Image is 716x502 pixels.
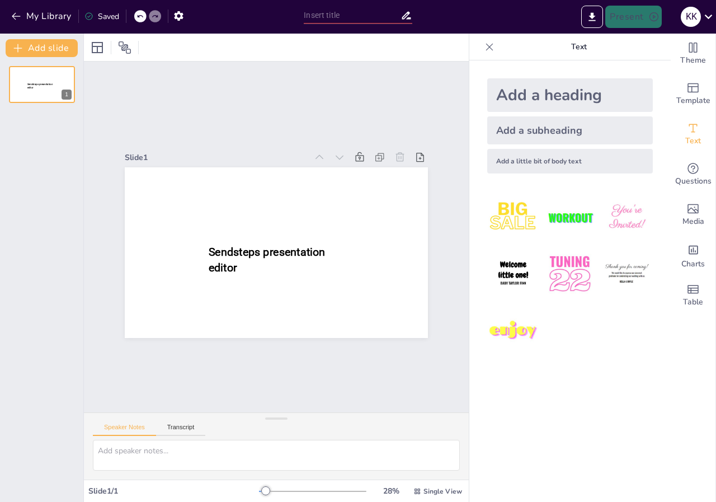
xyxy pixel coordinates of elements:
button: K K [681,6,701,28]
span: Template [676,95,710,107]
button: My Library [8,7,76,25]
span: Text [685,135,701,147]
span: Charts [681,258,705,270]
div: 1 [62,90,72,100]
div: Add a subheading [487,116,653,144]
span: Questions [675,175,712,187]
div: Add text boxes [671,114,715,154]
img: 1.jpeg [487,191,539,243]
div: Add a heading [487,78,653,112]
div: Layout [88,39,106,57]
img: 6.jpeg [601,248,653,300]
span: Sendsteps presentation editor [209,246,325,274]
button: Present [605,6,661,28]
div: Add a table [671,275,715,316]
p: Text [498,34,660,60]
div: Slide 1 / 1 [88,486,259,496]
button: Add slide [6,39,78,57]
div: Add images, graphics, shapes or video [671,195,715,235]
span: Single View [423,487,462,496]
img: 7.jpeg [487,305,539,357]
div: 1 [9,66,75,103]
img: 3.jpeg [601,191,653,243]
div: Add a little bit of body text [487,149,653,173]
input: Insert title [304,7,400,24]
div: 28 % [378,486,404,496]
span: Media [682,215,704,228]
div: Saved [84,11,119,22]
div: Slide 1 [125,152,307,163]
button: Export to PowerPoint [581,6,603,28]
div: K K [681,7,701,27]
img: 4.jpeg [487,248,539,300]
img: 5.jpeg [544,248,596,300]
span: Theme [680,54,706,67]
div: Add ready made slides [671,74,715,114]
span: Sendsteps presentation editor [27,83,53,89]
button: Speaker Notes [93,424,156,436]
div: Change the overall theme [671,34,715,74]
span: Table [683,296,703,308]
div: Add charts and graphs [671,235,715,275]
button: Transcript [156,424,206,436]
span: Position [118,41,131,54]
img: 2.jpeg [544,191,596,243]
div: Get real-time input from your audience [671,154,715,195]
